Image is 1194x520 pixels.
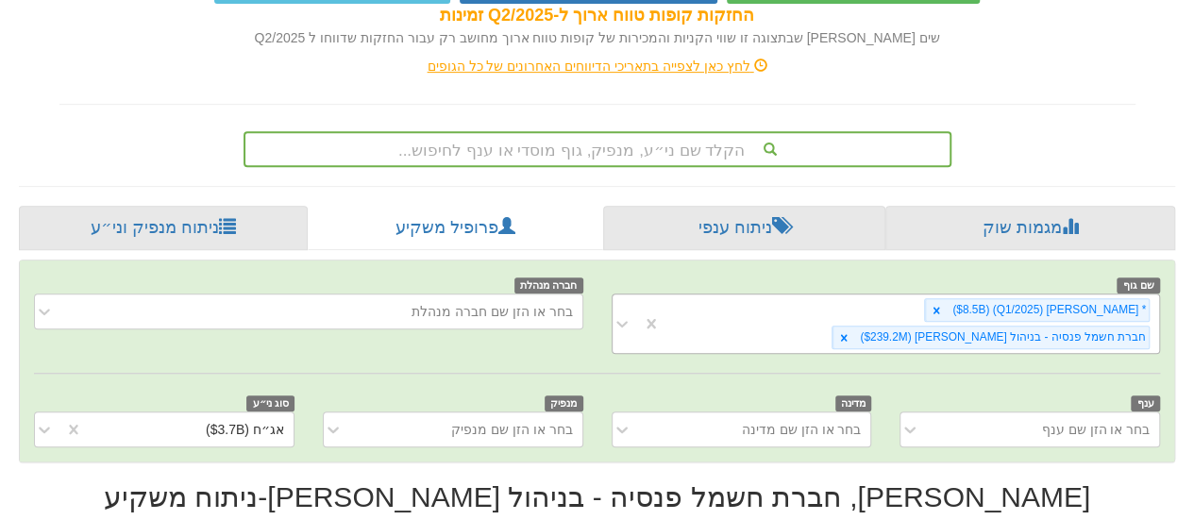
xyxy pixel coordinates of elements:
[59,28,1135,47] div: שים [PERSON_NAME] שבתצוגה זו שווי הקניות והמכירות של קופות טווח ארוך מחושב רק עבור החזקות שדווחו ...
[854,327,1149,348] div: חברת חשמל פנסיה - בניהול [PERSON_NAME] ‎($239.2M‎)‎
[308,206,602,251] a: פרופיל משקיע
[835,395,872,411] span: מדינה
[947,299,1149,321] div: * [PERSON_NAME] ‎($8.5B‎)‎ (Q1/2025)
[19,481,1175,512] h2: [PERSON_NAME], חברת חשמל פנסיה - בניהול [PERSON_NAME] - ניתוח משקיע
[45,57,1150,75] div: לחץ כאן לצפייה בתאריכי הדיווחים האחרונים של כל הגופים
[1117,277,1160,294] span: שם גוף
[1041,420,1150,439] div: בחר או הזן שם ענף
[1131,395,1160,411] span: ענף
[206,420,284,439] div: אג״ח ‎($3.7B‎)‎
[245,133,950,165] div: הקלד שם ני״ע, מנפיק, גוף מוסדי או ענף לחיפוש...
[59,4,1135,28] div: החזקות קופות טווח ארוך ל-Q2/2025 זמינות
[885,206,1175,251] a: מגמות שוק
[19,206,308,251] a: ניתוח מנפיק וני״ע
[545,395,583,411] span: מנפיק
[742,420,862,439] div: בחר או הזן שם מדינה
[246,395,294,411] span: סוג ני״ע
[514,277,583,294] span: חברה מנהלת
[412,302,572,321] div: בחר או הזן שם חברה מנהלת
[451,420,573,439] div: בחר או הזן שם מנפיק
[603,206,885,251] a: ניתוח ענפי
